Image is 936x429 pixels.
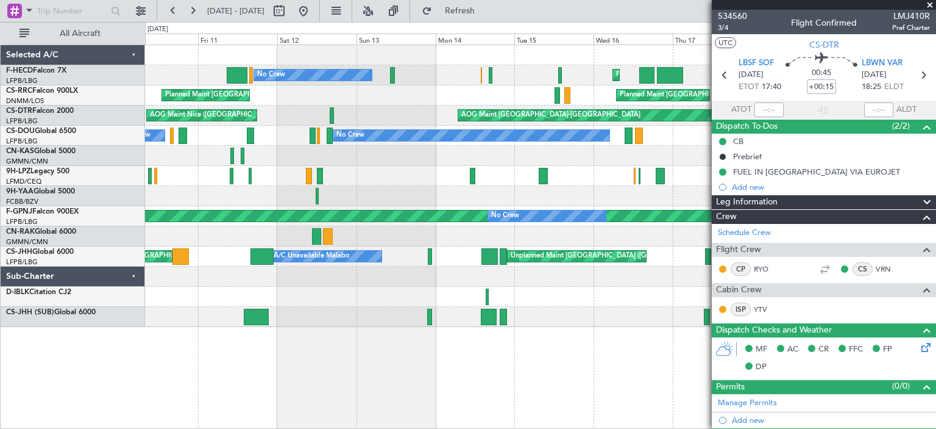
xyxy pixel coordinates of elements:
a: CS-RRCFalcon 900LX [6,87,78,95]
input: Trip Number [37,2,107,20]
div: CS [853,262,873,276]
a: LFPB/LBG [6,137,38,146]
a: FCBB/BZV [6,197,38,206]
span: 3/4 [718,23,747,33]
span: CS-JHH [6,248,32,256]
span: 9H-LPZ [6,168,30,175]
div: FUEL IN [GEOGRAPHIC_DATA] VIA EUROJET [733,167,900,177]
a: Schedule Crew [718,227,771,239]
a: GMMN/CMN [6,237,48,247]
span: CS-RRC [6,87,32,95]
span: ETOT [739,81,759,93]
div: Fri 11 [198,34,277,45]
a: 9H-LPZLegacy 500 [6,168,69,175]
span: [DATE] [862,69,887,81]
span: 534560 [718,10,747,23]
span: All Aircraft [32,29,129,38]
span: ELDT [884,81,904,93]
span: 18:25 [862,81,881,93]
span: Pref Charter [892,23,930,33]
div: Mon 14 [436,34,515,45]
a: F-GPNJFalcon 900EX [6,208,79,215]
span: CR [818,344,829,356]
div: Wed 16 [594,34,673,45]
span: Cabin Crew [716,283,762,297]
div: Planned Maint [GEOGRAPHIC_DATA] ([GEOGRAPHIC_DATA]) [616,66,808,84]
div: CB [733,136,743,146]
span: F-GPNJ [6,208,32,215]
span: CS-JHH (SUB) [6,309,54,316]
span: [DATE] - [DATE] [207,5,264,16]
div: ISP [731,303,751,316]
button: Refresh [416,1,489,21]
a: YTV [754,304,781,315]
a: D-IBLKCitation CJ2 [6,289,71,296]
span: MF [756,344,767,356]
div: Prebrief [733,151,762,162]
a: CS-JHHGlobal 6000 [6,248,74,256]
div: No Crew [257,66,285,84]
span: ATOT [731,104,751,116]
input: --:-- [754,103,784,117]
a: LFPB/LBG [6,217,38,226]
span: FP [883,344,892,356]
a: Manage Permits [718,397,777,409]
span: LBWN VAR [862,57,902,70]
span: AC [787,344,798,356]
span: LBSF SOF [739,57,774,70]
span: Leg Information [716,195,778,209]
a: CS-DOUGlobal 6500 [6,128,76,135]
span: 00:45 [812,67,831,79]
div: Planned Maint [GEOGRAPHIC_DATA] ([GEOGRAPHIC_DATA]) [165,86,357,104]
a: F-HECDFalcon 7X [6,67,66,74]
div: Sun 13 [356,34,436,45]
span: CS-DOU [6,128,35,135]
a: LFPB/LBG [6,76,38,85]
span: 9H-YAA [6,188,34,195]
button: All Aircraft [13,24,132,43]
span: (2/2) [892,120,910,132]
a: CN-RAKGlobal 6000 [6,228,76,236]
span: Permits [716,380,745,394]
span: FFC [849,344,863,356]
a: LFMD/CEQ [6,177,41,186]
span: 17:40 [762,81,781,93]
button: UTC [715,37,736,48]
a: VRN [876,264,903,275]
div: No Crew [491,207,519,225]
a: 9H-YAAGlobal 5000 [6,188,75,195]
a: LFPB/LBG [6,258,38,267]
div: Thu 17 [673,34,752,45]
div: Add new [732,182,930,192]
span: (0/0) [892,380,910,392]
span: ALDT [896,104,916,116]
span: CS-DTR [6,107,32,115]
span: CN-RAK [6,228,35,236]
span: LMJ410R [892,10,930,23]
span: Refresh [434,7,486,15]
a: CS-JHH (SUB)Global 6000 [6,309,96,316]
div: AOG Maint [GEOGRAPHIC_DATA]-[GEOGRAPHIC_DATA] [461,106,640,124]
div: Unplanned Maint [GEOGRAPHIC_DATA] ([GEOGRAPHIC_DATA]) [511,247,711,265]
span: CN-KAS [6,148,34,155]
span: Dispatch To-Dos [716,120,778,134]
div: A/C Unavailable Malabo [274,247,350,265]
div: AOG Maint Nice ([GEOGRAPHIC_DATA]) [150,106,277,124]
a: DNMM/LOS [6,96,44,106]
div: Flight Confirmed [791,16,857,29]
span: DP [756,361,767,373]
div: CP [731,262,751,276]
span: D-IBLK [6,289,29,296]
a: CN-KASGlobal 5000 [6,148,76,155]
a: LFPB/LBG [6,117,38,126]
span: Dispatch Checks and Weather [716,323,832,337]
span: [DATE] [739,69,764,81]
div: Planned Maint [GEOGRAPHIC_DATA] ([GEOGRAPHIC_DATA]) [620,86,812,104]
span: CS-DTR [809,38,839,51]
div: [DATE] [147,24,168,35]
a: GMMN/CMN [6,157,48,166]
div: Thu 10 [119,34,199,45]
div: Sat 12 [277,34,356,45]
div: No Crew [336,126,364,145]
span: F-HECD [6,67,33,74]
